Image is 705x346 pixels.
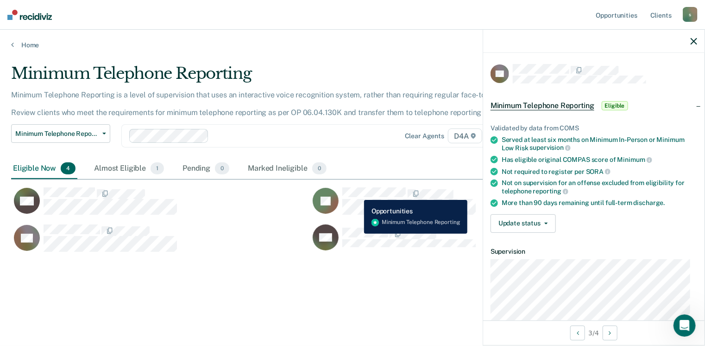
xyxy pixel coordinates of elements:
span: reporting [533,187,569,195]
button: Update status [491,214,556,233]
span: Minimum [617,156,652,163]
div: 3 / 4 [483,320,705,345]
span: Minimum Telephone Reporting [15,130,99,138]
div: Validated by data from COMS [491,124,697,132]
span: 0 [215,162,229,174]
div: CaseloadOpportunityCell-0970916 [310,187,609,224]
div: Almost Eligible [92,159,166,179]
div: Served at least six months on Minimum In-Person or Minimum Low Risk [502,136,697,152]
span: 4 [61,162,76,174]
div: Marked Ineligible [246,159,328,179]
dt: Supervision [491,248,697,256]
span: discharge. [634,199,665,206]
p: Minimum Telephone Reporting is a level of supervision that uses an interactive voice recognition ... [11,90,536,117]
div: More than 90 days remaining until full-term [502,199,697,207]
iframe: Intercom live chat [674,314,696,337]
div: Clear agents [405,132,444,140]
div: Not on supervision for an offense excluded from eligibility for telephone [502,179,697,195]
div: Minimum Telephone ReportingEligible [483,91,705,121]
div: Not required to register per [502,167,697,176]
div: s [683,7,698,22]
span: Minimum Telephone Reporting [491,101,594,110]
span: 1 [151,162,164,174]
button: Next Opportunity [603,326,617,340]
span: D4A [448,128,482,143]
span: SORA [586,168,611,175]
img: Recidiviz [7,10,52,20]
div: Minimum Telephone Reporting [11,64,540,90]
div: Has eligible original COMPAS score of [502,155,697,164]
span: 0 [312,162,327,174]
span: Eligible [602,101,628,110]
button: Previous Opportunity [570,326,585,340]
div: CaseloadOpportunityCell-0805106 [310,224,609,261]
div: Eligible Now [11,159,77,179]
span: supervision [530,144,571,151]
div: CaseloadOpportunityCell-0822442 [11,224,310,261]
div: CaseloadOpportunityCell-0975293 [11,187,310,224]
div: Pending [181,159,231,179]
a: Home [11,41,694,49]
